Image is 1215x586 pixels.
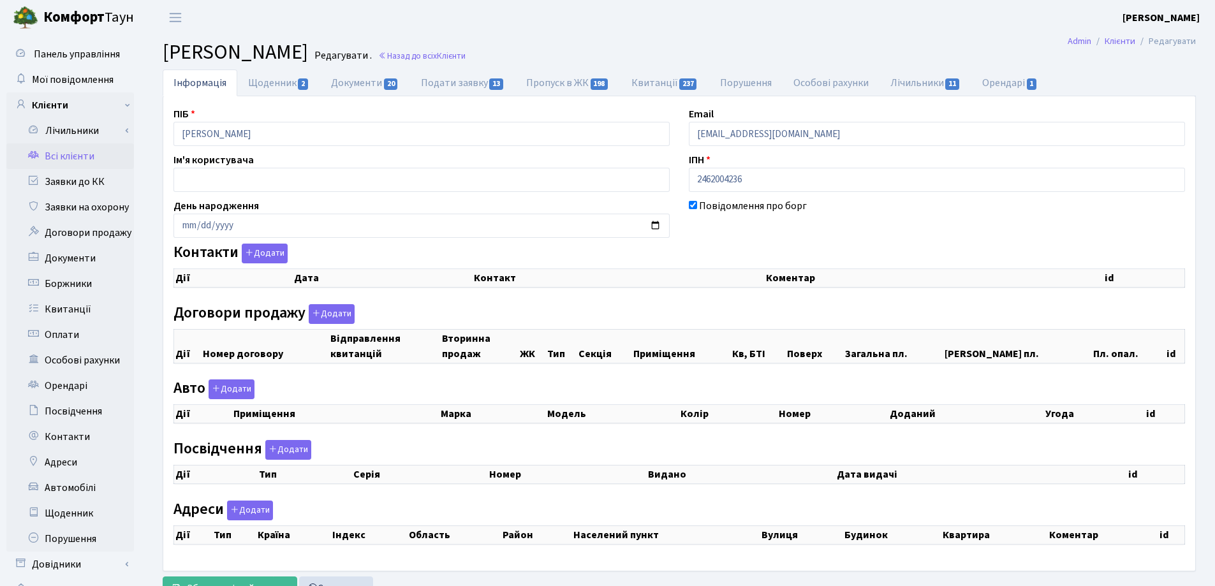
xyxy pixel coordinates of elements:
label: Ім'я користувача [173,152,254,168]
th: id [1103,269,1185,288]
a: Інформація [163,70,237,96]
label: ПІБ [173,106,195,122]
th: Марка [439,405,546,423]
th: id [1165,329,1184,363]
span: 1 [1027,78,1037,90]
a: Заявки на охорону [6,194,134,220]
span: Панель управління [34,47,120,61]
label: Email [689,106,714,122]
label: Контакти [173,244,288,263]
a: Особові рахунки [6,348,134,373]
a: Панель управління [6,41,134,67]
a: Орендарі [971,70,1049,96]
th: Тип [258,465,352,483]
small: Редагувати . [312,50,372,62]
a: Порушення [709,70,783,96]
a: Порушення [6,526,134,552]
th: Індекс [331,525,408,544]
button: Посвідчення [265,440,311,460]
a: Договори продажу [6,220,134,245]
button: Авто [209,379,254,399]
th: ЖК [519,329,546,363]
th: Контакт [473,269,765,288]
th: Дії [174,465,258,483]
span: 2 [298,78,308,90]
a: Додати [224,498,273,520]
th: Країна [256,525,331,544]
th: Вторинна продаж [441,329,519,363]
th: id [1158,525,1185,544]
a: Клієнти [1105,34,1135,48]
a: Квитанції [6,297,134,322]
button: Контакти [242,244,288,263]
label: Посвідчення [173,440,311,460]
th: Тип [212,525,256,544]
th: id [1127,465,1184,483]
a: Заявки до КК [6,169,134,194]
a: [PERSON_NAME] [1123,10,1200,26]
th: Колір [679,405,777,423]
button: Переключити навігацію [159,7,191,28]
a: Боржники [6,271,134,297]
th: Дата [293,269,473,288]
th: Номер [488,465,647,483]
a: Адреси [6,450,134,475]
th: Номер [777,405,888,423]
span: 198 [591,78,608,90]
a: Квитанції [621,70,709,96]
li: Редагувати [1135,34,1196,48]
th: Пл. опал. [1092,329,1165,363]
a: Назад до всіхКлієнти [378,50,466,62]
th: Дії [174,405,233,423]
label: Адреси [173,501,273,520]
label: Авто [173,379,254,399]
label: Договори продажу [173,304,355,324]
label: День народження [173,198,259,214]
a: Подати заявку [410,70,515,96]
a: Клієнти [6,92,134,118]
nav: breadcrumb [1049,28,1215,55]
a: Додати [306,302,355,324]
th: Коментар [765,269,1103,288]
th: Загальна пл. [844,329,944,363]
span: 13 [489,78,503,90]
span: Мої повідомлення [32,73,114,87]
th: Поверх [786,329,844,363]
a: Щоденник [237,70,320,96]
th: Населений пункт [572,525,760,544]
th: Видано [647,465,836,483]
a: Мої повідомлення [6,67,134,92]
a: Документи [320,70,409,96]
a: Додати [205,377,254,400]
th: Доданий [888,405,1044,423]
th: Тип [546,329,577,363]
th: Дії [174,525,213,544]
a: Довідники [6,552,134,577]
th: Угода [1044,405,1145,423]
a: Лічильники [880,70,971,96]
th: Серія [352,465,488,483]
th: Дії [174,269,293,288]
span: [PERSON_NAME] [163,38,308,67]
a: Пропуск в ЖК [515,70,620,96]
th: Дії [174,329,202,363]
button: Договори продажу [309,304,355,324]
label: Повідомлення про борг [699,198,807,214]
th: Область [408,525,501,544]
a: Автомобілі [6,475,134,501]
th: [PERSON_NAME] пл. [943,329,1092,363]
img: logo.png [13,5,38,31]
span: 20 [384,78,398,90]
th: Приміщення [632,329,731,363]
th: Коментар [1048,525,1158,544]
a: Особові рахунки [783,70,880,96]
a: Лічильники [15,118,134,143]
a: Контакти [6,424,134,450]
a: Додати [262,437,311,460]
span: 11 [945,78,959,90]
th: Номер договору [202,329,328,363]
th: Вулиця [760,525,843,544]
a: Орендарі [6,373,134,399]
th: Секція [577,329,632,363]
b: [PERSON_NAME] [1123,11,1200,25]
